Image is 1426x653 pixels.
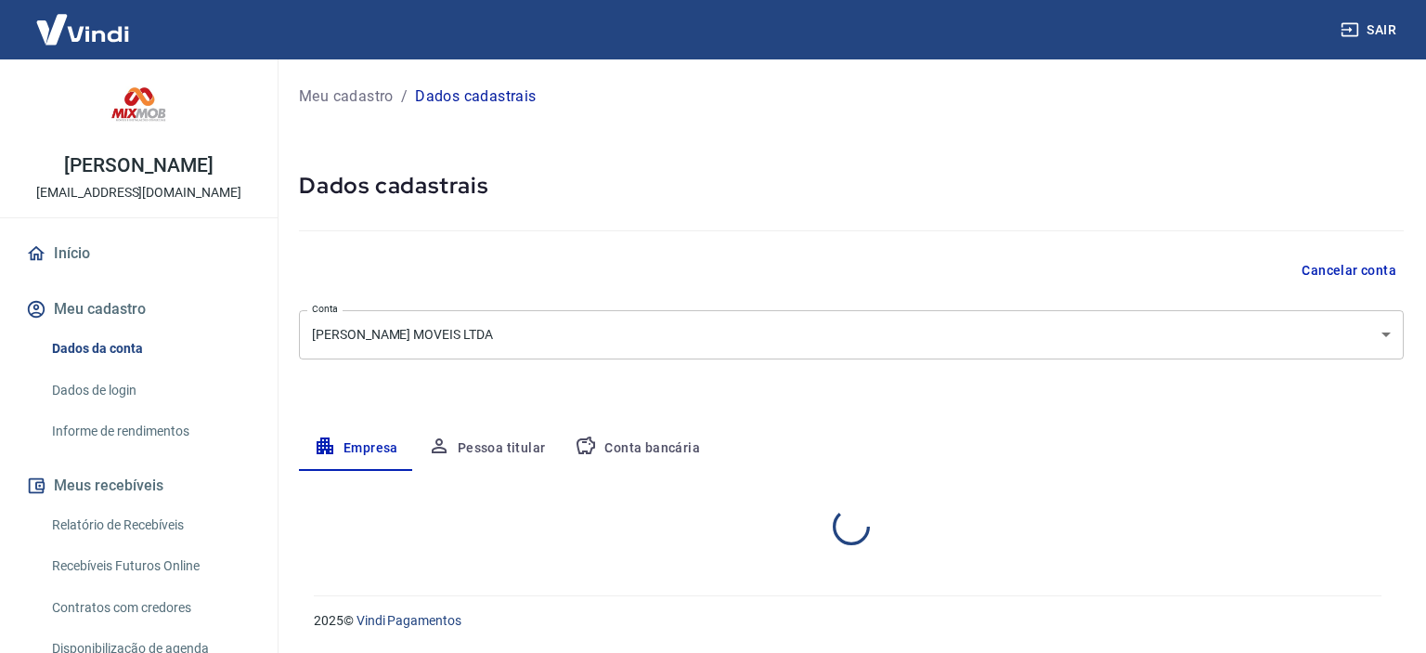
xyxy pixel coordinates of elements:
[45,506,255,544] a: Relatório de Recebíveis
[102,74,176,149] img: 4fd20830-8c35-44d4-bc2a-665962556603.jpeg
[45,412,255,451] a: Informe de rendimentos
[312,302,338,316] label: Conta
[22,289,255,330] button: Meu cadastro
[299,85,394,108] a: Meu cadastro
[22,233,255,274] a: Início
[1294,254,1404,288] button: Cancelar conta
[45,547,255,585] a: Recebíveis Futuros Online
[36,183,241,202] p: [EMAIL_ADDRESS][DOMAIN_NAME]
[560,426,715,471] button: Conta bancária
[413,426,561,471] button: Pessoa titular
[299,426,413,471] button: Empresa
[415,85,536,108] p: Dados cadastrais
[401,85,408,108] p: /
[22,1,143,58] img: Vindi
[1337,13,1404,47] button: Sair
[45,372,255,410] a: Dados de login
[45,330,255,368] a: Dados da conta
[299,171,1404,201] h5: Dados cadastrais
[45,589,255,627] a: Contratos com credores
[64,156,213,176] p: [PERSON_NAME]
[299,310,1404,359] div: [PERSON_NAME] MOVEIS LTDA
[22,465,255,506] button: Meus recebíveis
[314,611,1381,631] p: 2025 ©
[356,613,461,628] a: Vindi Pagamentos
